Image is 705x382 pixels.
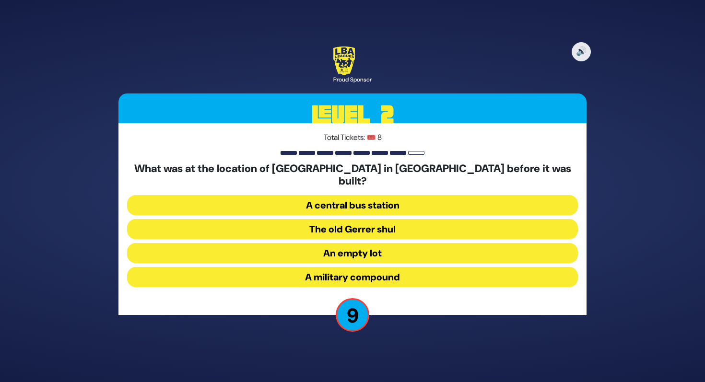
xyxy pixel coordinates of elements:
button: A central bus station [127,195,578,215]
p: 9 [336,298,369,332]
button: The old Gerrer shul [127,219,578,239]
div: Proud Sponsor [333,75,372,84]
h5: What was at the location of [GEOGRAPHIC_DATA] in [GEOGRAPHIC_DATA] before it was built? [127,162,578,188]
h3: Level 2 [118,93,587,137]
button: A military compound [127,267,578,287]
img: LBA [333,46,355,75]
button: An empty lot [127,243,578,263]
p: Total Tickets: 🎟️ 8 [127,132,578,143]
button: 🔊 [572,42,591,61]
